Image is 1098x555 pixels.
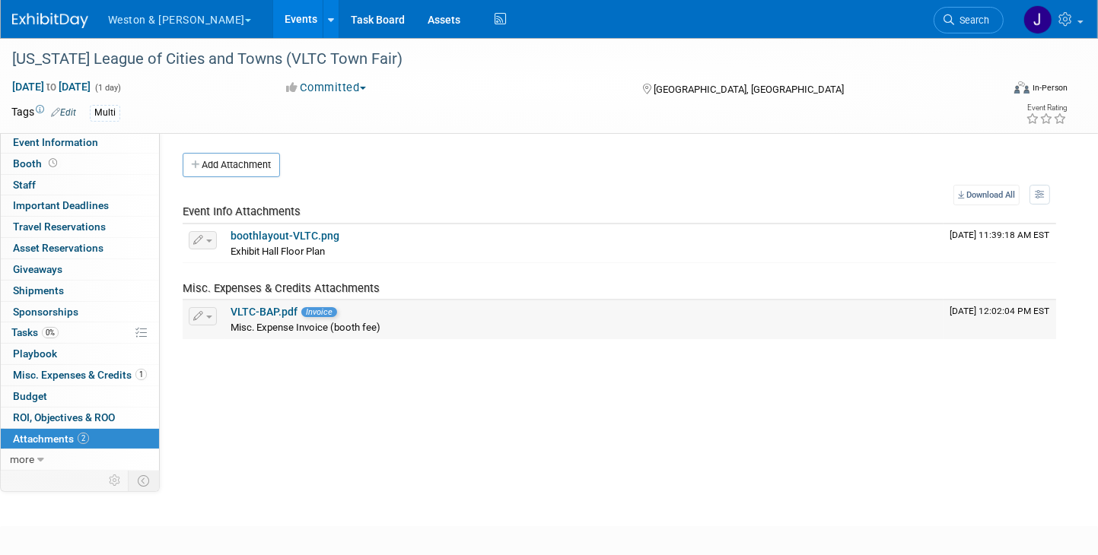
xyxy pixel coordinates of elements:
[13,390,47,402] span: Budget
[950,306,1049,316] span: Upload Timestamp
[13,179,36,191] span: Staff
[7,46,978,73] div: [US_STATE] League of Cities and Towns (VLTC Town Fair)
[1,429,159,449] a: Attachments2
[1023,5,1052,34] img: Janet Ruggles-Power
[1,238,159,258] a: Asset Reservations
[1,175,159,195] a: Staff
[183,153,280,177] button: Add Attachment
[301,307,337,317] span: Invoice
[1,195,159,216] a: Important Deadlines
[10,453,34,465] span: more
[231,246,325,257] span: Exhibit Hall Floor Plan
[1,344,159,364] a: Playbook
[1,365,159,385] a: Misc. Expenses & Credits1
[282,80,372,96] button: Committed
[90,105,120,121] div: Multi
[1026,104,1067,112] div: Event Rating
[1,302,159,322] a: Sponsorships
[1032,82,1068,94] div: In-Person
[1,322,159,343] a: Tasks0%
[13,369,147,381] span: Misc. Expenses & Credits
[1,386,159,407] a: Budget
[13,157,60,170] span: Booth
[13,411,115,423] span: ROI, Objectives & ROO
[1,154,159,174] a: Booth
[78,433,89,444] span: 2
[1,449,159,470] a: more
[13,347,57,360] span: Playbook
[13,284,64,297] span: Shipments
[42,327,59,338] span: 0%
[46,157,60,169] span: Booth not reserved yet
[1,259,159,280] a: Giveaways
[13,136,98,148] span: Event Information
[654,84,844,95] span: [GEOGRAPHIC_DATA], [GEOGRAPHIC_DATA]
[13,263,62,275] span: Giveaways
[183,205,301,218] span: Event Info Attachments
[934,7,1004,33] a: Search
[183,281,380,295] span: Misc. Expenses & Credits Attachments
[13,306,78,318] span: Sponsorships
[13,433,89,445] span: Attachments
[51,107,76,118] a: Edit
[11,104,76,122] td: Tags
[13,242,103,254] span: Asset Reservations
[954,14,989,26] span: Search
[231,230,339,242] a: boothlayout-VLTC.png
[11,80,91,94] span: [DATE] [DATE]
[129,471,160,490] td: Toggle Event Tabs
[94,83,121,93] span: (1 day)
[11,326,59,338] span: Tasks
[44,81,59,93] span: to
[1,408,159,428] a: ROI, Objectives & ROO
[231,306,298,318] a: VLTC-BAP.pdf
[102,471,129,490] td: Personalize Event Tab Strip
[1014,81,1030,94] img: Format-Inperson.png
[13,199,109,211] span: Important Deadlines
[1,132,159,153] a: Event Information
[135,369,147,380] span: 1
[944,300,1056,338] td: Upload Timestamp
[950,230,1049,240] span: Upload Timestamp
[944,224,1056,262] td: Upload Timestamp
[911,79,1068,102] div: Event Format
[1,217,159,237] a: Travel Reservations
[953,185,1020,205] a: Download All
[231,322,380,333] span: Misc. Expense Invoice (booth fee)
[1,281,159,301] a: Shipments
[12,13,88,28] img: ExhibitDay
[13,220,106,233] span: Travel Reservations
